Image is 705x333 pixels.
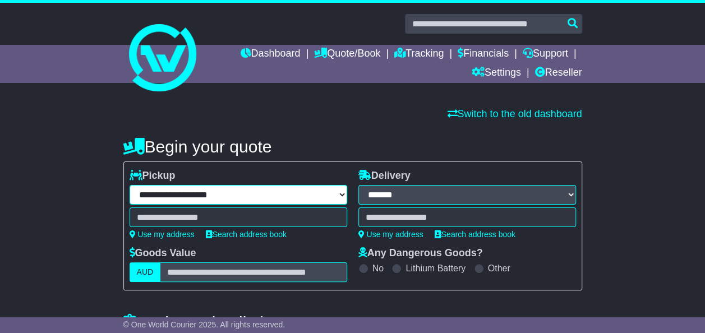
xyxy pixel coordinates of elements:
[130,262,161,282] label: AUD
[130,247,196,260] label: Goods Value
[130,230,195,239] a: Use my address
[123,137,582,156] h4: Begin your quote
[358,247,483,260] label: Any Dangerous Goods?
[358,230,423,239] a: Use my address
[394,45,444,64] a: Tracking
[435,230,515,239] a: Search address book
[123,313,264,332] h4: Package details |
[447,108,582,119] a: Switch to the old dashboard
[240,45,300,64] a: Dashboard
[358,170,411,182] label: Delivery
[206,230,287,239] a: Search address book
[534,64,582,83] a: Reseller
[488,263,510,274] label: Other
[130,170,176,182] label: Pickup
[472,64,521,83] a: Settings
[123,320,285,329] span: © One World Courier 2025. All rights reserved.
[314,45,380,64] a: Quote/Book
[458,45,509,64] a: Financials
[406,263,466,274] label: Lithium Battery
[523,45,568,64] a: Support
[372,263,384,274] label: No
